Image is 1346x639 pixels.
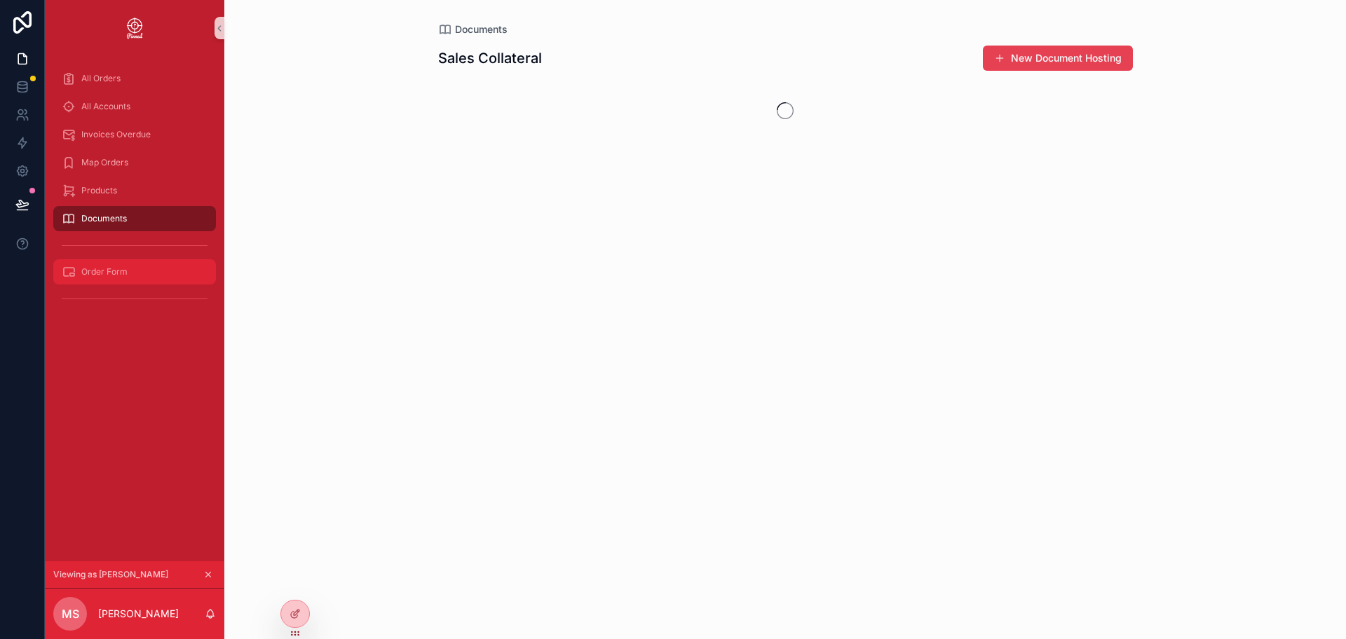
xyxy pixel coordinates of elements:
[62,605,79,622] span: MS
[53,66,216,91] a: All Orders
[53,206,216,231] a: Documents
[45,56,224,328] div: scrollable content
[455,22,508,36] span: Documents
[53,569,168,580] span: Viewing as [PERSON_NAME]
[438,22,508,36] a: Documents
[53,178,216,203] a: Products
[81,157,128,168] span: Map Orders
[53,94,216,119] a: All Accounts
[53,150,216,175] a: Map Orders
[438,48,542,68] h1: Sales Collateral
[81,213,127,224] span: Documents
[81,266,128,277] span: Order Form
[983,46,1133,71] button: New Document Hosting
[98,607,179,621] p: [PERSON_NAME]
[53,122,216,147] a: Invoices Overdue
[81,101,130,112] span: All Accounts
[123,17,146,39] img: App logo
[81,73,121,84] span: All Orders
[53,259,216,284] a: Order Form
[81,129,151,140] span: Invoices Overdue
[81,185,117,196] span: Products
